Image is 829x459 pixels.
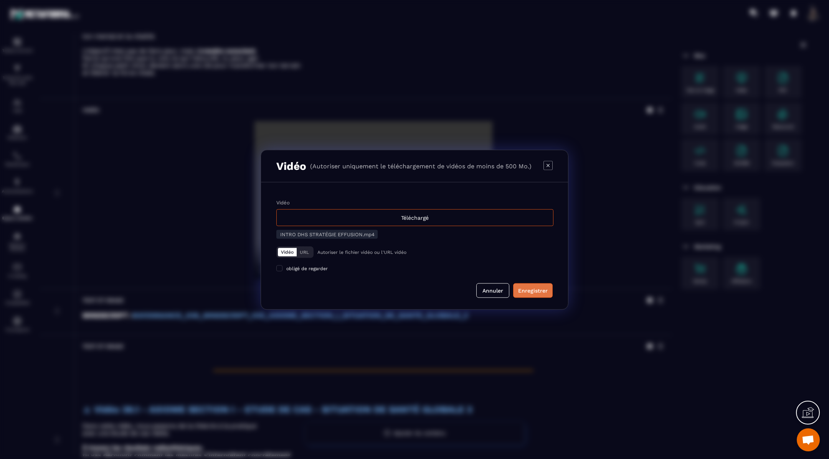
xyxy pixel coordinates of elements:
[518,286,548,294] div: Enregistrer
[278,248,297,256] button: Vidéo
[276,199,290,205] label: Vidéo
[317,249,406,255] p: Autoriser le fichier vidéo ou l'URL vidéo
[476,283,509,298] button: Annuler
[797,428,820,451] div: Ouvrir le chat
[286,266,328,271] span: obligé de regarder
[513,283,553,298] button: Enregistrer
[297,248,312,256] button: URL
[276,209,553,226] div: Téléchargé
[310,162,532,169] p: (Autoriser uniquement le téléchargement de vidéos de moins de 500 Mo.)
[280,231,375,237] span: INTRO DHS STRATÉGIE EFFUSION.mp4
[276,160,306,172] h3: Vidéo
